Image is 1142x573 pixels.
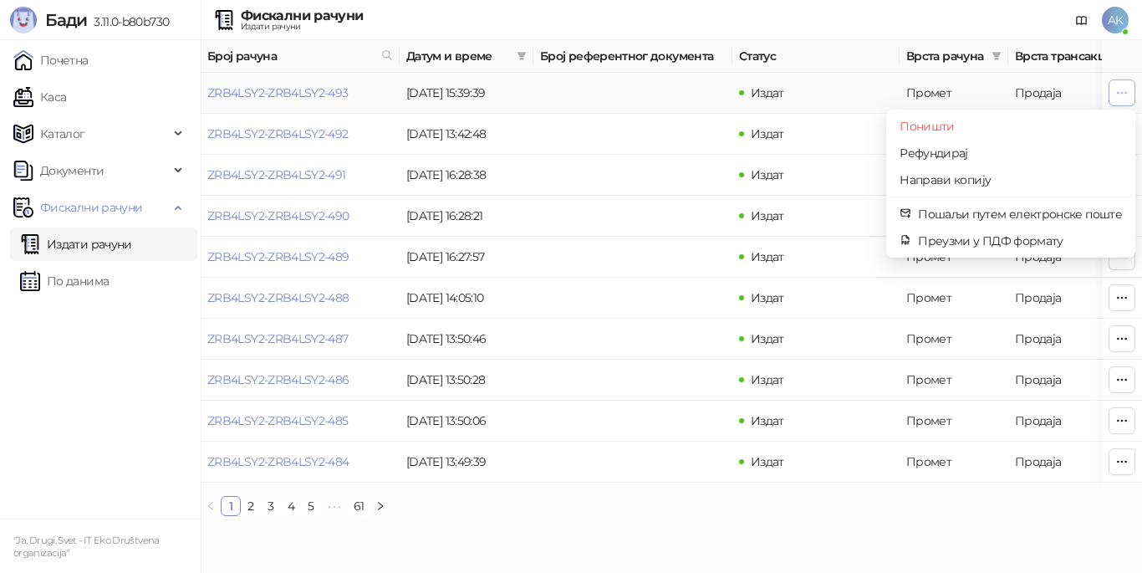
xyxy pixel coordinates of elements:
[751,454,784,469] span: Издат
[241,9,363,23] div: Фискални рачуни
[349,497,370,515] a: 61
[207,126,349,141] a: ZRB4LSY2-ZRB4LSY2-492
[370,496,390,516] button: right
[13,80,66,114] a: Каса
[751,126,784,141] span: Издат
[732,40,900,73] th: Статус
[207,85,349,100] a: ZRB4LSY2-ZRB4LSY2-493
[201,155,400,196] td: ZRB4LSY2-ZRB4LSY2-491
[20,228,132,261] a: Издати рачуни
[900,40,1008,73] th: Врста рачуна
[751,249,784,264] span: Издат
[201,40,400,73] th: Број рачуна
[40,154,104,187] span: Документи
[406,47,510,65] span: Датум и време
[45,10,87,30] span: Бади
[206,501,216,511] span: left
[201,319,400,360] td: ZRB4LSY2-ZRB4LSY2-487
[900,360,1008,401] td: Промет
[282,497,300,515] a: 4
[20,264,109,298] a: По данима
[400,360,533,401] td: [DATE] 13:50:28
[207,331,349,346] a: ZRB4LSY2-ZRB4LSY2-487
[400,278,533,319] td: [DATE] 14:05:10
[201,442,400,483] td: ZRB4LSY2-ZRB4LSY2-484
[900,171,1122,189] span: Направи копију
[13,535,160,559] small: "Ja, Drugi, Svet - IT Eko Društvena organizacija"
[400,196,533,237] td: [DATE] 16:28:21
[201,360,400,401] td: ZRB4LSY2-ZRB4LSY2-486
[370,496,390,516] li: Следећа страна
[900,73,1008,114] td: Промет
[201,496,221,516] li: Претходна страна
[207,249,349,264] a: ZRB4LSY2-ZRB4LSY2-489
[201,496,221,516] button: left
[10,7,37,33] img: Logo
[992,51,1002,61] span: filter
[533,40,732,73] th: Број референтног документа
[321,496,348,516] span: •••
[751,290,784,305] span: Издат
[207,167,346,182] a: ZRB4LSY2-ZRB4LSY2-491
[207,47,375,65] span: Број рачуна
[751,208,784,223] span: Издат
[900,117,1122,136] span: Поништи
[900,144,1122,162] span: Рефундирај
[400,401,533,442] td: [DATE] 13:50:06
[207,454,349,469] a: ZRB4LSY2-ZRB4LSY2-484
[207,208,349,223] a: ZRB4LSY2-ZRB4LSY2-490
[918,205,1122,223] span: Пошаљи путем електронске поште
[261,496,281,516] li: 3
[221,496,241,516] li: 1
[207,413,349,428] a: ZRB4LSY2-ZRB4LSY2-485
[348,496,370,516] li: 61
[241,496,261,516] li: 2
[400,237,533,278] td: [DATE] 16:27:57
[201,237,400,278] td: ZRB4LSY2-ZRB4LSY2-489
[201,401,400,442] td: ZRB4LSY2-ZRB4LSY2-485
[242,497,260,515] a: 2
[201,196,400,237] td: ZRB4LSY2-ZRB4LSY2-490
[1102,7,1129,33] span: AK
[918,232,1122,250] span: Преузми у ПДФ формату
[517,51,527,61] span: filter
[302,497,320,515] a: 5
[751,331,784,346] span: Издат
[900,278,1008,319] td: Промет
[751,167,784,182] span: Издат
[321,496,348,516] li: Следећих 5 Страна
[375,501,385,511] span: right
[201,278,400,319] td: ZRB4LSY2-ZRB4LSY2-488
[301,496,321,516] li: 5
[40,117,85,151] span: Каталог
[207,372,349,387] a: ZRB4LSY2-ZRB4LSY2-486
[900,319,1008,360] td: Промет
[751,413,784,428] span: Издат
[262,497,280,515] a: 3
[400,319,533,360] td: [DATE] 13:50:46
[13,43,89,77] a: Почетна
[900,442,1008,483] td: Промет
[222,497,240,515] a: 1
[400,114,533,155] td: [DATE] 13:42:48
[281,496,301,516] li: 4
[400,442,533,483] td: [DATE] 13:49:39
[201,73,400,114] td: ZRB4LSY2-ZRB4LSY2-493
[241,23,363,31] div: Издати рачуни
[40,191,142,224] span: Фискални рачуни
[751,85,784,100] span: Издат
[207,290,349,305] a: ZRB4LSY2-ZRB4LSY2-488
[400,73,533,114] td: [DATE] 15:39:39
[1015,47,1127,65] span: Врста трансакције
[513,43,530,69] span: filter
[988,43,1005,69] span: filter
[1068,7,1095,33] a: Документација
[751,372,784,387] span: Издат
[906,47,985,65] span: Врста рачуна
[201,114,400,155] td: ZRB4LSY2-ZRB4LSY2-492
[400,155,533,196] td: [DATE] 16:28:38
[900,401,1008,442] td: Промет
[87,14,169,29] span: 3.11.0-b80b730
